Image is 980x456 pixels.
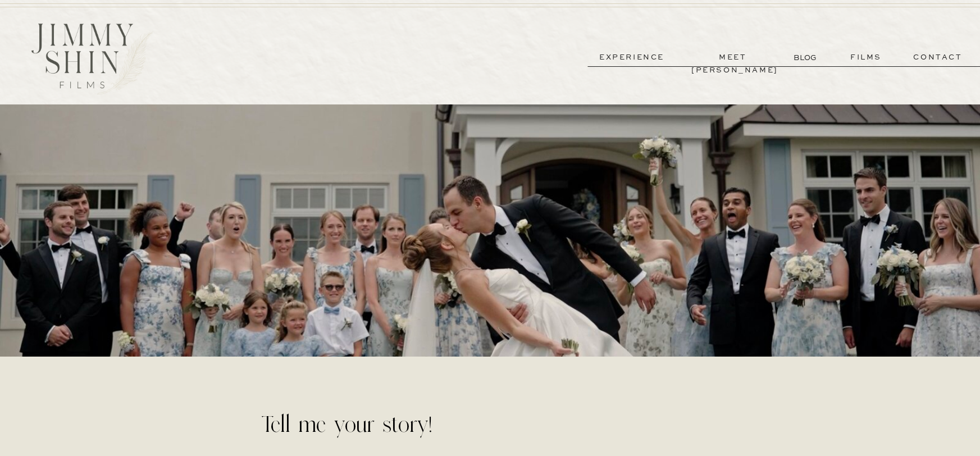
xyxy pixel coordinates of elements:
[897,51,978,64] a: contact
[261,412,435,450] h1: Tell me your story!
[590,51,673,64] a: experience
[838,51,894,64] a: films
[794,52,819,63] a: BLOG
[691,51,774,64] a: meet [PERSON_NAME]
